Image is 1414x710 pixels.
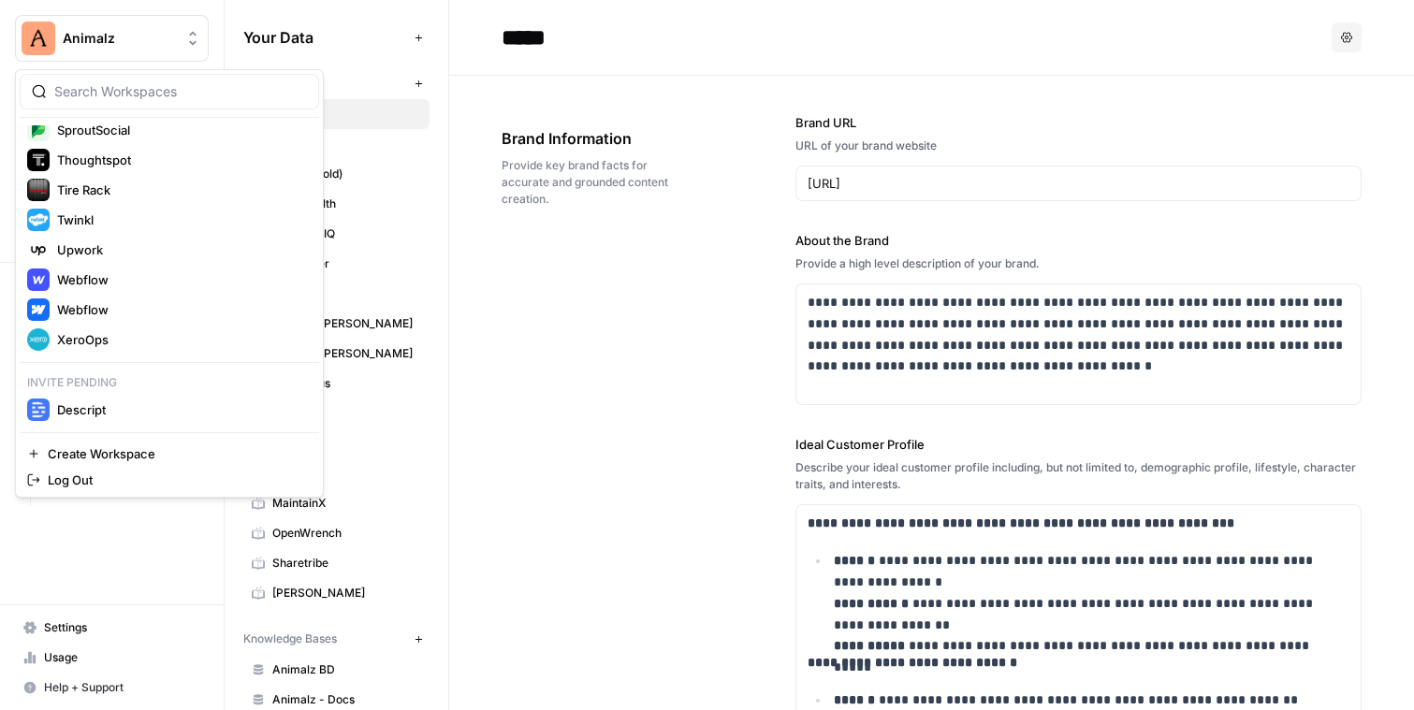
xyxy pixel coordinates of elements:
img: XeroOps Logo [27,328,50,351]
span: Settings [44,619,200,636]
span: Knowledge Bases [243,630,337,647]
span: Usage [44,649,200,666]
span: Thoughtspot [57,151,304,169]
span: Upwork [57,240,304,259]
input: Search Workspaces [54,82,307,101]
a: Settings [15,613,209,643]
span: Grid [272,465,421,482]
a: Usage [15,643,209,673]
span: Log Out [48,471,304,489]
button: Help + Support [15,673,209,703]
input: www.sundaysoccer.com [808,174,1349,193]
span: Digits [272,405,421,422]
a: Arya Health [243,189,430,219]
a: Animalz BD [243,655,430,685]
a: Clarify - [PERSON_NAME] [243,339,430,369]
a: CaptivateIQ [243,219,430,249]
span: Clarify - [PERSON_NAME] [272,345,421,362]
a: Clarify - [PERSON_NAME] [243,309,430,339]
a: Sharetribe [243,548,430,578]
label: Ideal Customer Profile [795,435,1362,454]
span: Sharetribe [272,555,421,572]
span: Clarify [272,285,421,302]
img: Animalz Logo [22,22,55,55]
img: Webflow Logo [27,298,50,321]
p: Invite pending [20,370,319,395]
div: URL of your brand website [795,138,1362,154]
a: Digits [243,398,430,428]
span: Animalz (old) [272,166,421,182]
span: MaintainX [272,495,421,512]
div: Workspace: Animalz [15,69,324,498]
img: Twinkl Logo [27,209,50,231]
a: Amigo [243,99,430,129]
span: Twinkl [57,210,304,229]
span: Webflow [57,270,304,289]
span: OpenWrench [272,525,421,542]
span: Arya Health [272,196,421,212]
img: Thoughtspot Logo [27,149,50,171]
a: [PERSON_NAME] [243,578,430,608]
a: Animalz [243,129,430,159]
span: [PERSON_NAME] [272,585,421,601]
span: Create Workspace [48,444,304,463]
img: SproutSocial Logo [27,119,50,141]
a: Drata [243,428,430,458]
img: Tire Rack Logo [27,179,50,201]
span: Chatmeter [272,255,421,272]
img: Webflow Logo [27,268,50,291]
a: Grid [243,458,430,488]
span: Animalz [63,29,176,48]
a: Log Out [20,467,319,493]
span: Amigo [272,106,421,123]
a: Chatmeter [243,249,430,279]
span: SproutSocial [57,121,304,139]
span: Animalz - Docs [272,691,421,708]
span: Tire Rack [57,181,304,199]
a: OpenWrench [243,518,430,548]
div: Describe your ideal customer profile including, but not limited to, demographic profile, lifestyl... [795,459,1362,493]
label: Brand URL [795,113,1362,132]
a: Animalz (old) [243,159,430,189]
button: Workspace: Animalz [15,15,209,62]
div: Provide a high level description of your brand. [795,255,1362,272]
span: Provide key brand facts for accurate and grounded content creation. [502,157,691,208]
span: Consensus [272,375,421,392]
a: Clarify [243,279,430,309]
span: Webflow [57,300,304,319]
span: Animalz BD [272,661,421,678]
img: Upwork Logo [27,239,50,261]
label: About the Brand [795,231,1362,250]
a: Create Workspace [20,441,319,467]
span: Your Data [243,26,407,49]
span: XeroOps [57,330,304,349]
span: Drata [272,435,421,452]
img: Descript Logo [27,398,50,421]
a: MaintainX [243,488,430,518]
span: Animalz [272,136,421,152]
span: Help + Support [44,679,200,696]
span: Clarify - [PERSON_NAME] [272,315,421,332]
span: Descript [57,400,304,419]
a: Consensus [243,369,430,398]
span: CaptivateIQ [272,225,421,242]
span: Brand Information [502,127,691,150]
